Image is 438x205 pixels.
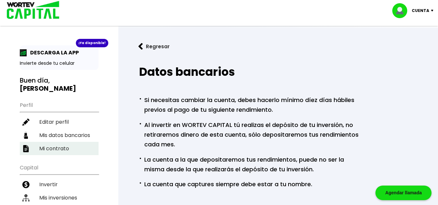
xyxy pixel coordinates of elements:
p: DESCARGA LA APP [27,49,79,57]
span: · [139,154,141,163]
img: profile-image [392,3,412,18]
span: · [139,119,141,129]
span: · [139,178,141,188]
p: Al invertir en WORTEV CAPITAL tú realizas el depósito de tu inversión, no retiraremos dinero de e... [139,119,364,149]
a: flecha izquierdaRegresar [129,38,428,55]
a: Mis datos bancarios [20,129,99,142]
p: Cuenta [412,6,429,16]
img: inversiones-icon.6695dc30.svg [22,194,30,201]
h3: Buen día, [20,76,99,93]
p: La cuenta que captures siempre debe estar a tu nombre. [139,178,312,189]
b: [PERSON_NAME] [20,84,76,93]
p: La cuenta a la que depositaremos tus rendimientos, puede no ser la misma desde la que realizarás ... [139,154,364,174]
ul: Perfil [20,98,99,155]
h2: Datos bancarios [139,65,417,78]
div: Agendar llamada [375,186,432,200]
img: datos-icon.10cf9172.svg [22,132,30,139]
img: invertir-icon.b3b967d7.svg [22,181,30,188]
span: · [139,94,141,104]
img: flecha izquierda [138,43,143,50]
img: app-icon [20,49,27,56]
img: contrato-icon.f2db500c.svg [22,145,30,152]
a: Invertir [20,178,99,191]
div: ¡Ya disponible! [76,39,108,47]
img: editar-icon.952d3147.svg [22,119,30,126]
img: icon-down [429,10,438,12]
p: Si necesitas cambiar la cuenta, debes hacerlo mínimo díez días hábiles previos al pago de tu sigu... [139,94,364,115]
a: Mi contrato [20,142,99,155]
a: Editar perfil [20,115,99,129]
p: Invierte desde tu celular [20,60,99,67]
button: Regresar [129,38,179,55]
a: Mis inversiones [20,191,99,204]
